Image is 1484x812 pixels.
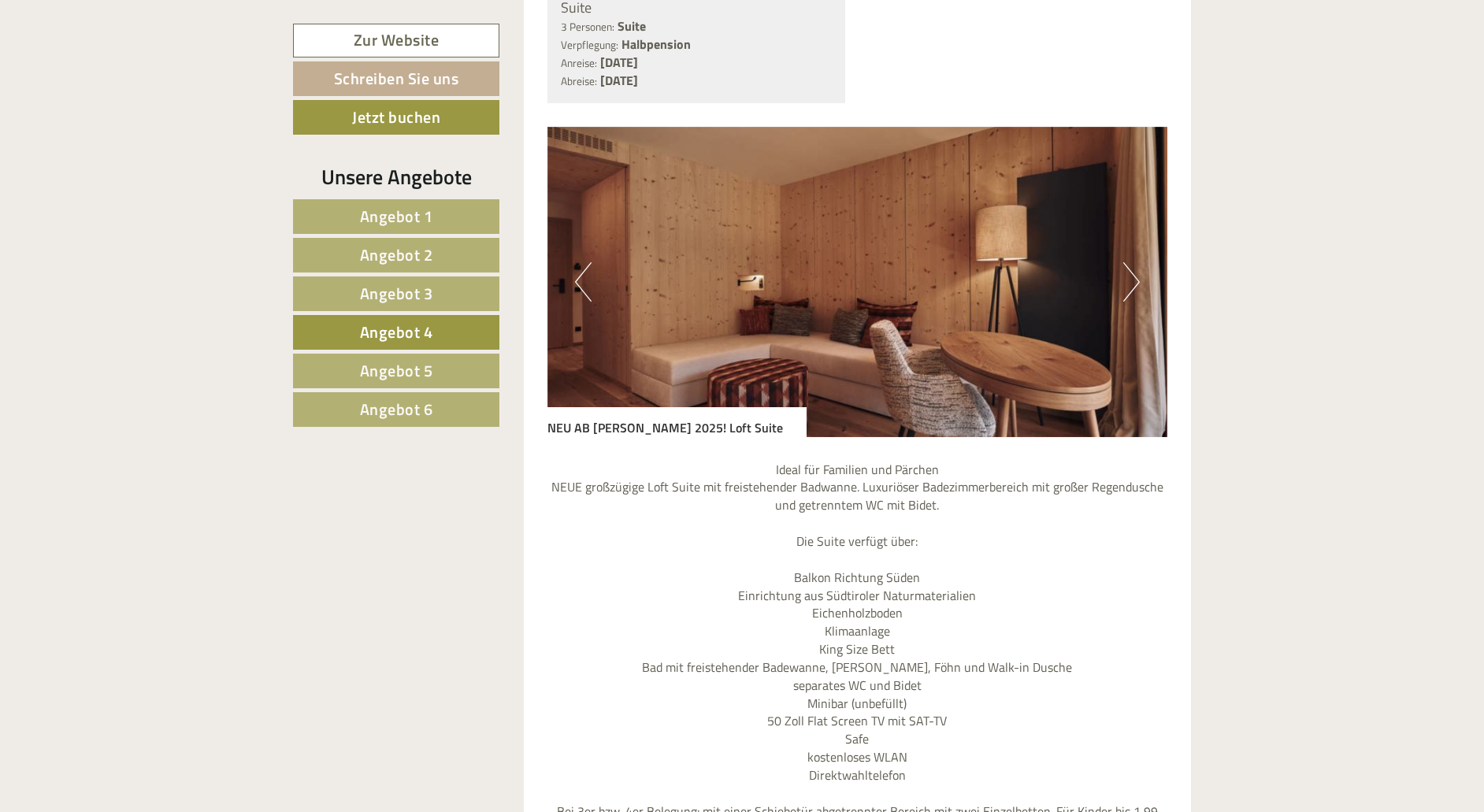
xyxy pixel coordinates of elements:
[547,127,1168,437] img: image
[360,243,433,267] span: Angebot 2
[360,204,433,228] span: Angebot 1
[360,397,433,421] span: Angebot 6
[561,19,614,35] small: 3 Personen:
[293,162,499,191] div: Unsere Angebote
[293,24,499,57] a: Zur Website
[600,71,638,90] b: [DATE]
[293,100,499,135] a: Jetzt buchen
[575,262,592,302] button: Previous
[360,281,433,306] span: Angebot 3
[547,407,807,437] div: NEU AB [PERSON_NAME] 2025! Loft Suite
[293,61,499,96] a: Schreiben Sie uns
[360,358,433,383] span: Angebot 5
[360,320,433,344] span: Angebot 4
[618,17,646,35] b: Suite
[621,35,691,54] b: Halbpension
[561,55,597,71] small: Anreise:
[600,53,638,72] b: [DATE]
[1123,262,1140,302] button: Next
[561,73,597,89] small: Abreise:
[561,37,618,53] small: Verpflegung:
